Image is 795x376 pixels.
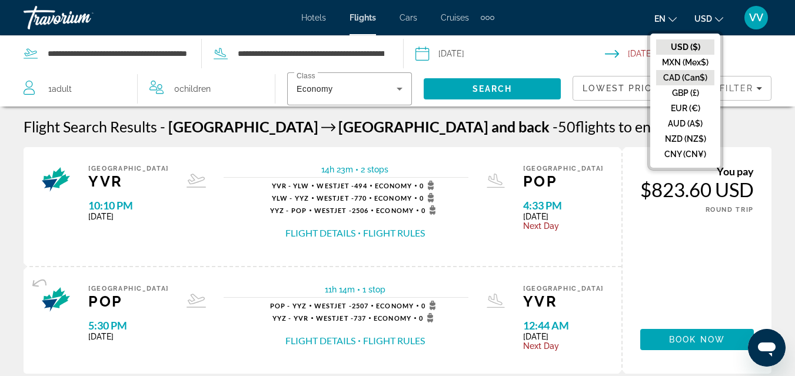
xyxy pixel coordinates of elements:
span: 494 [317,182,367,189]
span: 11h 14m [325,285,355,294]
span: [GEOGRAPHIC_DATA] [523,165,604,172]
span: WestJet - [314,207,352,214]
a: Flights [350,13,376,22]
button: Flight Rules [363,227,425,239]
span: Adult [52,84,72,94]
span: 14h 23m [321,165,353,174]
button: User Menu [741,5,771,30]
button: Select return date [605,36,795,71]
span: Next Day [523,341,604,351]
span: YVR [88,172,169,190]
span: YYZ - POP [270,207,307,214]
iframe: Button to launch messaging window [748,329,786,367]
button: Change language [654,10,677,27]
span: Economy [376,302,414,310]
span: Economy [375,182,413,189]
span: [DATE] [88,332,169,341]
span: and back [491,118,550,135]
span: 1 stop [362,285,385,294]
span: 2507 [314,302,368,310]
span: Filter [720,84,753,93]
button: EUR (€) [656,101,714,116]
button: Change currency [694,10,723,27]
span: Next Day [523,221,604,231]
button: GBP (£) [656,85,714,101]
span: 12:44 AM [523,319,604,332]
span: YYZ - YVR [272,314,308,322]
img: Airline logo [41,285,71,314]
img: Airline logo [41,165,71,194]
button: AUD (A$) [656,116,714,131]
button: NZD (NZ$) [656,131,714,147]
span: - [553,118,558,135]
button: Filters [710,76,771,101]
button: CNY (CN¥) [656,147,714,162]
div: $823.60 USD [640,178,754,201]
span: Economy [376,207,414,214]
span: 2 stops [361,165,388,174]
span: en [654,14,666,24]
span: WestJet - [317,194,354,202]
button: Flight Details [285,227,355,239]
a: Hotels [301,13,326,22]
span: 2506 [314,207,368,214]
a: Cruises [441,13,469,22]
span: 737 [316,314,366,322]
span: 0 [420,193,438,202]
span: Economy [374,314,411,322]
button: USD ($) [656,39,714,55]
span: WestJet - [316,314,354,322]
span: [DATE] [88,212,169,221]
span: 5:30 PM [88,319,169,332]
span: [GEOGRAPHIC_DATA] [168,118,318,135]
span: 0 [421,205,440,215]
span: Children [179,84,211,94]
button: Travelers: 1 adult, 0 children [12,71,275,107]
span: 0 [421,301,440,310]
span: YVR - YLW [272,182,310,189]
span: [GEOGRAPHIC_DATA] [338,118,488,135]
button: Flight Rules [363,334,425,347]
span: VV [749,12,763,24]
span: POP [523,172,604,190]
span: 770 [317,194,367,202]
span: WestJet - [317,182,354,189]
span: USD [694,14,712,24]
span: 0 [419,313,437,322]
a: Travorium [24,2,141,33]
span: 10:10 PM [88,199,169,212]
button: Extra navigation items [481,8,494,27]
a: Cars [400,13,417,22]
span: [GEOGRAPHIC_DATA] [88,285,169,292]
span: [GEOGRAPHIC_DATA] [88,165,169,172]
span: Lowest Price [583,84,658,93]
mat-label: Class [297,72,315,80]
button: MXN (Mex$) [656,55,714,70]
button: Flight Details [285,334,355,347]
span: Economy [297,84,332,94]
span: Search [473,84,513,94]
span: WestJet - [314,302,352,310]
button: Book now [640,329,754,350]
span: 0 [420,181,438,190]
span: ROUND TRIP [706,206,754,214]
span: POP [88,292,169,310]
span: [GEOGRAPHIC_DATA] [523,285,604,292]
span: Economy [374,194,412,202]
mat-select: Sort by [583,81,688,95]
div: You pay [640,165,754,178]
span: YLW - YYZ [272,194,309,202]
span: Book now [669,335,725,344]
h1: Flight Search Results [24,118,157,135]
span: 50 [553,118,576,135]
span: [DATE] [523,212,604,221]
span: - [160,118,165,135]
span: 0 [174,81,211,97]
span: 1 [48,81,72,97]
button: Search [424,78,561,99]
span: 4:33 PM [523,199,604,212]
